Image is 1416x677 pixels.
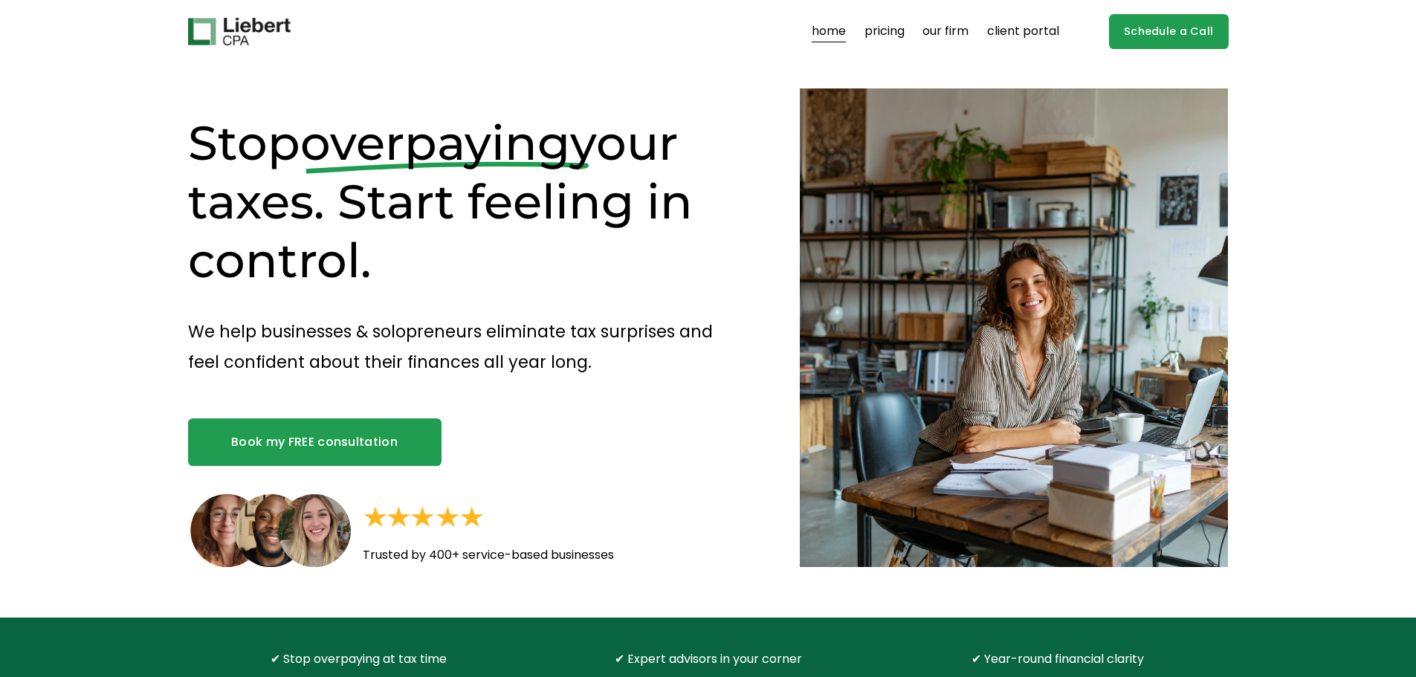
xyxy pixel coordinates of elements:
span: overpaying [300,114,570,172]
a: client portal [987,20,1059,44]
p: Trusted by 400+ service-based businesses [363,545,704,566]
p: We help businesses & solopreneurs eliminate tax surprises and feel confident about their finances... [188,317,748,377]
a: Book my FREE consultation [188,418,442,466]
a: Schedule a Call [1109,14,1229,49]
a: home [812,20,846,44]
a: pricing [864,20,905,44]
a: our firm [922,20,969,44]
p: ✔ Stop overpaying at tax time [231,649,485,670]
p: ✔ Year-round financial clarity [931,649,1185,670]
h1: Stop your taxes. Start feeling in control. [188,114,748,290]
p: ✔ Expert advisors in your corner [581,649,835,670]
img: Liebert CPA [188,18,291,46]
